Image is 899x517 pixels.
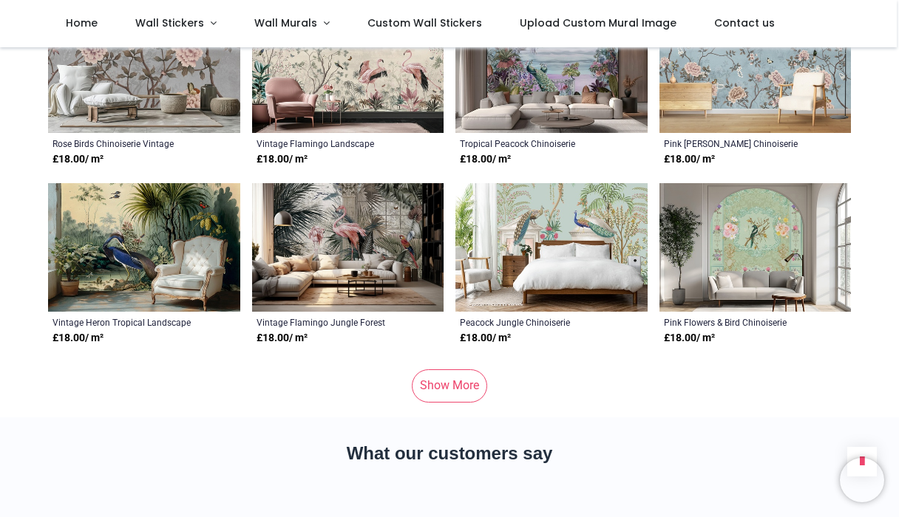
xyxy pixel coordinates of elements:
a: Show More [412,369,487,402]
a: Peacock Jungle Chinoiserie Wallpaper [460,316,606,328]
img: Tropical Peacock Chinoiserie Wall Mural Wallpaper [455,5,648,134]
a: Rose Birds Chinoiserie Vintage Wallpaper [52,137,199,149]
strong: £ 18.00 / m² [52,152,104,167]
span: Custom Wall Stickers [367,16,482,30]
a: Pink [PERSON_NAME] Chinoiserie Wallpaper [664,137,810,149]
span: Wall Stickers [135,16,204,30]
img: Vintage Flamingo Jungle Forest Wall Mural Wallpaper [252,183,444,312]
img: Pink Flowers & Bird Chinoiserie Wall Mural Wallpaper [659,183,852,312]
span: Wall Murals [254,16,317,30]
img: Pink Rose Blue Chinoiserie Wall Mural Wallpaper [659,5,852,134]
strong: £ 18.00 / m² [460,152,511,167]
img: Rose Birds Chinoiserie Vintage Wall Mural Wallpaper [48,5,240,134]
strong: £ 18.00 / m² [460,331,511,346]
strong: £ 18.00 / m² [52,331,104,346]
strong: £ 18.00 / m² [257,152,308,167]
h2: What our customers say [48,441,851,466]
a: Pink Flowers & Bird Chinoiserie Wallpaper [664,316,810,328]
span: Upload Custom Mural Image [520,16,676,30]
strong: £ 18.00 / m² [664,152,715,167]
img: Peacock Jungle Chinoiserie Wall Mural Wallpaper [455,183,648,312]
strong: £ 18.00 / m² [664,331,715,346]
a: Vintage Flamingo Landscape Chinoiserie Wallpaper [257,137,403,149]
img: Vintage Flamingo Landscape Chinoiserie Wall Mural Wallpaper [252,5,444,134]
a: Vintage Heron Tropical Landscape Wallpaper [52,316,199,328]
a: Vintage Flamingo Jungle Forest Wallpaper [257,316,403,328]
img: Vintage Heron Tropical Landscape Wall Mural Wallpaper [48,183,240,312]
strong: £ 18.00 / m² [257,331,308,346]
a: Tropical Peacock Chinoiserie Wallpaper [460,137,606,149]
span: Contact us [714,16,775,30]
span: Home [66,16,98,30]
iframe: Brevo live chat [840,458,884,502]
